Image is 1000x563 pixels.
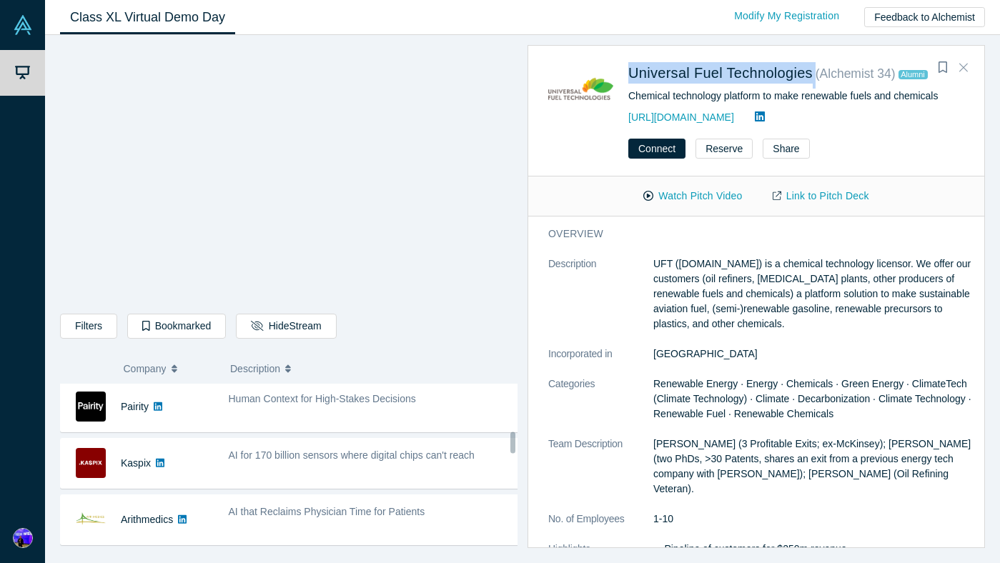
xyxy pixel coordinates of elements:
[76,448,106,478] img: Kaspix's Logo
[628,111,734,123] a: [URL][DOMAIN_NAME]
[548,256,653,347] dt: Description
[229,449,475,461] span: AI for 170 billion sensors where digital chips can't reach
[664,542,975,557] li: Pipeline of customers for $250m revenue.
[13,528,33,548] img: Dima Mikhailov's Account
[628,65,813,81] a: Universal Fuel Technologies
[653,256,975,332] p: UFT ([DOMAIN_NAME]) is a chemical technology licensor. We offer our customers (oil refiners, [MED...
[124,354,216,384] button: Company
[695,139,753,159] button: Reserve
[653,378,971,419] span: Renewable Energy · Energy · Chemicals · Green Energy · ClimateTech (Climate Technology) · Climate...
[953,56,974,79] button: Close
[864,7,985,27] button: Feedback to Alchemist
[548,226,955,241] h3: overview
[230,354,508,384] button: Description
[13,15,33,35] img: Alchemist Vault Logo
[76,504,106,534] img: Arithmedics's Logo
[628,89,964,104] div: Chemical technology platform to make renewable fuels and chemicals
[229,506,425,517] span: AI that Reclaims Physician Time for Patients
[121,401,149,412] a: Pairity
[719,4,854,29] a: Modify My Registration
[548,61,613,126] img: Universal Fuel Technologies's Logo
[898,70,928,79] span: Alumni
[548,512,653,542] dt: No. of Employees
[816,66,896,81] small: ( Alchemist 34 )
[628,184,757,209] button: Watch Pitch Video
[653,347,975,362] dd: [GEOGRAPHIC_DATA]
[933,58,953,78] button: Bookmark
[60,1,235,34] a: Class XL Virtual Demo Day
[61,46,517,303] iframe: Alchemist Class XL Demo Day: Vault
[121,457,151,469] a: Kaspix
[60,314,117,339] button: Filters
[229,393,416,404] span: Human Context for High-Stakes Decisions
[127,314,226,339] button: Bookmarked
[121,514,173,525] a: Arithmedics
[653,512,975,527] dd: 1-10
[236,314,336,339] button: HideStream
[548,437,653,512] dt: Team Description
[758,184,884,209] a: Link to Pitch Deck
[124,354,167,384] span: Company
[230,354,280,384] span: Description
[76,392,106,422] img: Pairity's Logo
[653,437,975,497] p: [PERSON_NAME] (3 Profitable Exits; ex-McKinsey); [PERSON_NAME] (two PhDs, >30 Patents, shares an ...
[628,139,685,159] button: Connect
[548,347,653,377] dt: Incorporated in
[763,139,809,159] button: Share
[548,377,653,437] dt: Categories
